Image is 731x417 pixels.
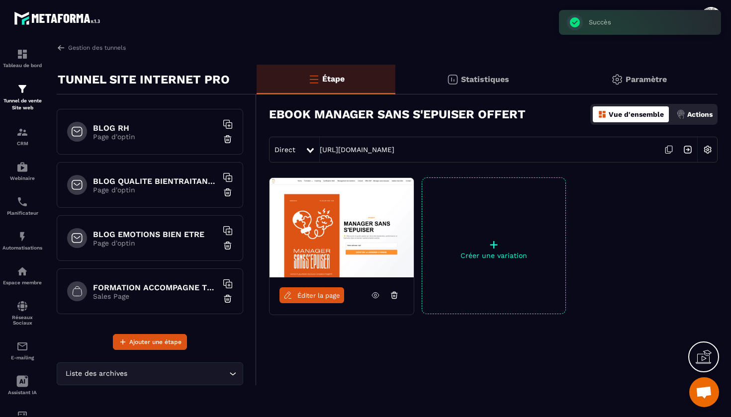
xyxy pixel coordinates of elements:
[322,74,345,83] p: Étape
[58,70,230,89] p: TUNNEL SITE INTERNET PRO
[223,134,233,144] img: trash
[16,265,28,277] img: automations
[93,283,217,292] h6: FORMATION ACCOMPAGNE TRACEUR copy
[297,292,340,299] span: Éditer la page
[678,140,697,159] img: arrow-next.bcc2205e.svg
[2,280,42,285] p: Espace membre
[93,123,217,133] h6: BLOG RH
[598,110,607,119] img: dashboard-orange.40269519.svg
[93,133,217,141] p: Page d'optin
[687,110,713,118] p: Actions
[113,334,187,350] button: Ajouter une étape
[16,340,28,352] img: email
[2,119,42,154] a: formationformationCRM
[698,140,717,159] img: setting-w.858f3a88.svg
[609,110,664,118] p: Vue d'ensemble
[2,210,42,216] p: Planificateur
[689,377,719,407] div: Ouvrir le chat
[93,186,217,194] p: Page d'optin
[223,294,233,304] img: trash
[2,141,42,146] p: CRM
[2,223,42,258] a: automationsautomationsAutomatisations
[16,196,28,208] img: scheduler
[16,48,28,60] img: formation
[16,231,28,243] img: automations
[2,258,42,293] a: automationsautomationsEspace membre
[57,43,126,52] a: Gestion des tunnels
[223,187,233,197] img: trash
[2,41,42,76] a: formationformationTableau de bord
[2,245,42,250] p: Automatisations
[93,239,217,247] p: Page d'optin
[93,230,217,239] h6: BLOG EMOTIONS BIEN ETRE
[63,368,129,379] span: Liste des archives
[422,251,565,259] p: Créer une variation
[2,315,42,326] p: Réseaux Sociaux
[16,83,28,95] img: formation
[269,107,526,121] h3: EBOOK MANAGER SANS S'EPUISER OFFERT
[274,146,295,154] span: Direct
[2,188,42,223] a: schedulerschedulerPlanificateur
[279,287,344,303] a: Éditer la page
[57,362,243,385] div: Search for option
[2,390,42,395] p: Assistant IA
[2,76,42,119] a: formationformationTunnel de vente Site web
[14,9,103,27] img: logo
[676,110,685,119] img: actions.d6e523a2.png
[93,292,217,300] p: Sales Page
[447,74,458,85] img: stats.20deebd0.svg
[2,154,42,188] a: automationsautomationsWebinaire
[2,97,42,111] p: Tunnel de vente Site web
[2,175,42,181] p: Webinaire
[223,241,233,250] img: trash
[2,63,42,68] p: Tableau de bord
[16,126,28,138] img: formation
[129,368,227,379] input: Search for option
[2,333,42,368] a: emailemailE-mailing
[16,300,28,312] img: social-network
[129,337,182,347] span: Ajouter une étape
[611,74,623,85] img: setting-gr.5f69749f.svg
[626,75,667,84] p: Paramètre
[308,73,320,85] img: bars-o.4a397970.svg
[320,146,394,154] a: [URL][DOMAIN_NAME]
[2,293,42,333] a: social-networksocial-networkRéseaux Sociaux
[270,178,414,277] img: image
[2,368,42,403] a: Assistant IA
[461,75,509,84] p: Statistiques
[93,176,217,186] h6: BLOG QUALITE BIENTRAITANCE
[422,238,565,251] p: +
[16,161,28,173] img: automations
[2,355,42,360] p: E-mailing
[57,43,66,52] img: arrow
